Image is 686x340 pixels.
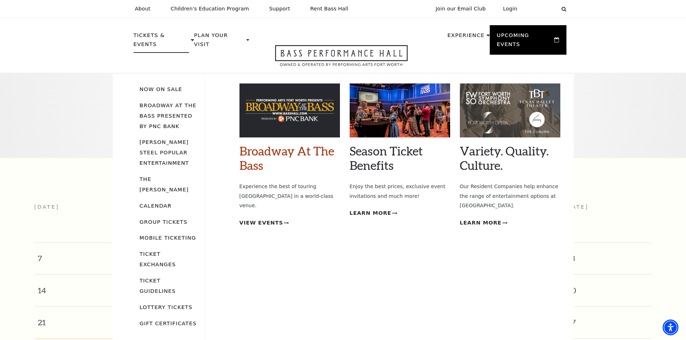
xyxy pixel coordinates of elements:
[447,31,484,44] p: Experience
[564,275,652,299] span: 20
[34,307,122,331] span: 21
[140,251,176,267] a: Ticket Exchanges
[140,219,188,225] a: Group Tickets
[239,218,283,227] span: View Events
[34,200,122,221] th: [DATE]
[140,86,182,92] a: Now On Sale
[460,144,549,172] a: Variety. Quality. Culture.
[564,307,652,331] span: 27
[140,235,196,241] a: Mobile Ticketing
[564,221,652,235] span: 6
[310,6,349,12] p: Rent Bass Hall
[239,218,289,227] a: View Events
[134,31,189,53] p: Tickets & Events
[350,209,397,218] a: Learn More Season Ticket Benefits
[269,6,290,12] p: Support
[140,203,172,209] a: Calendar
[249,45,434,73] a: Open this option
[135,6,151,12] p: About
[460,218,507,227] a: Learn More Variety. Quality. Culture.
[34,243,122,268] span: 7
[140,176,189,192] a: The [PERSON_NAME]
[460,182,560,210] p: Our Resident Companies help enhance the range of entertainment options at [GEOGRAPHIC_DATA].
[564,243,652,268] span: 13
[350,144,423,172] a: Season Ticket Benefits
[239,144,334,172] a: Broadway At The Bass
[140,304,193,310] a: Lottery Tickets
[140,320,197,326] a: Gift Certificates
[497,31,553,53] p: Upcoming Events
[350,209,391,218] span: Learn More
[140,277,176,294] a: Ticket Guidelines
[350,83,450,137] img: Season Ticket Benefits
[350,182,450,201] p: Enjoy the best prices, exclusive event invitations and much more!
[460,83,560,137] img: Variety. Quality. Culture.
[194,31,245,53] p: Plan Your Visit
[529,5,555,12] select: Select:
[564,204,589,210] span: [DATE]
[140,139,189,166] a: [PERSON_NAME] Steel Popular Entertainment
[34,275,122,299] span: 14
[239,83,340,137] img: Broadway At The Bass
[663,319,678,335] div: Accessibility Menu
[460,218,502,227] span: Learn More
[239,182,340,210] p: Experience the best of touring [GEOGRAPHIC_DATA] in a world-class venue.
[140,102,197,129] a: Broadway At The Bass presented by PNC Bank
[171,6,249,12] p: Children's Education Program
